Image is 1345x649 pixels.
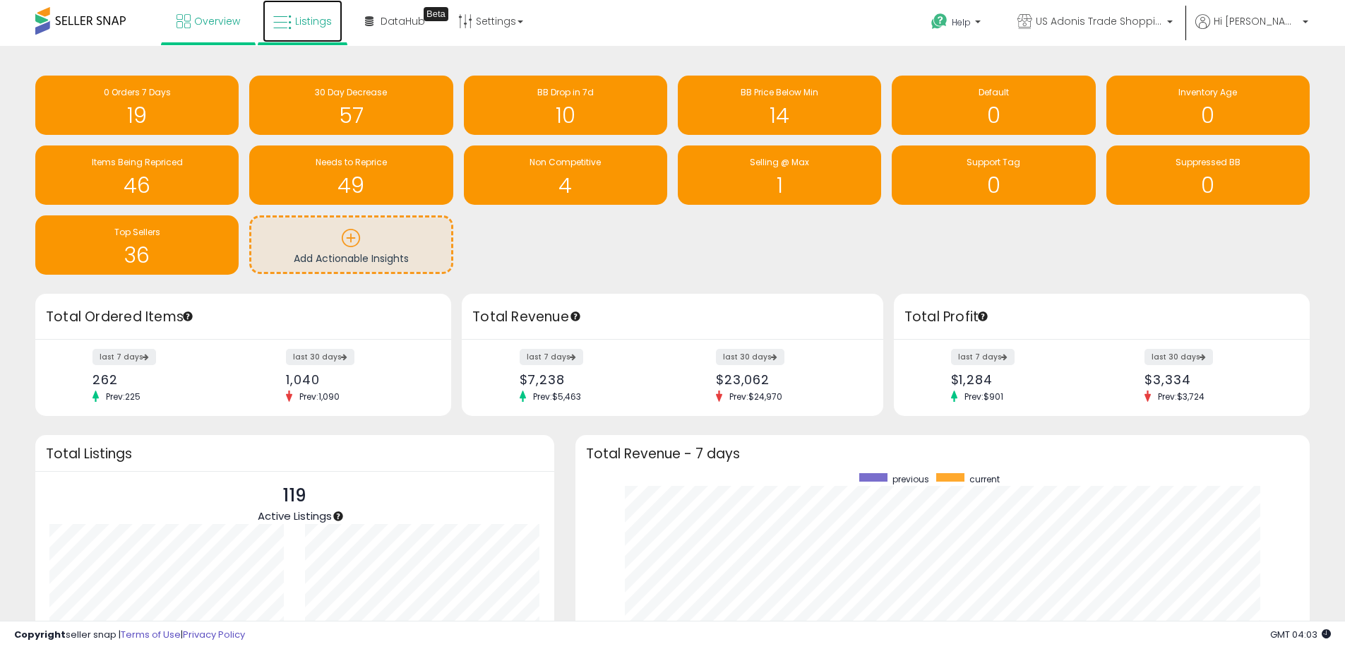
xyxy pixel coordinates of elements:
[1178,86,1237,98] span: Inventory Age
[741,86,818,98] span: BB Price Below Min
[464,76,667,135] a: BB Drop in 7d 10
[678,145,881,205] a: Selling @ Max 1
[181,310,194,323] div: Tooltip anchor
[92,349,156,365] label: last 7 days
[258,482,332,509] p: 119
[1113,104,1303,127] h1: 0
[1106,76,1310,135] a: Inventory Age 0
[530,156,601,168] span: Non Competitive
[722,391,789,403] span: Prev: $24,970
[315,86,387,98] span: 30 Day Decrease
[99,391,148,403] span: Prev: 225
[969,473,1000,485] span: current
[292,391,347,403] span: Prev: 1,090
[716,372,859,387] div: $23,062
[1144,349,1213,365] label: last 30 days
[899,104,1088,127] h1: 0
[520,372,662,387] div: $7,238
[952,16,971,28] span: Help
[46,307,441,327] h3: Total Ordered Items
[121,628,181,641] a: Terms of Use
[586,448,1299,459] h3: Total Revenue - 7 days
[569,310,582,323] div: Tooltip anchor
[957,391,1010,403] span: Prev: $901
[1195,14,1308,46] a: Hi [PERSON_NAME]
[14,628,66,641] strong: Copyright
[750,156,809,168] span: Selling @ Max
[904,307,1299,327] h3: Total Profit
[46,448,544,459] h3: Total Listings
[537,86,594,98] span: BB Drop in 7d
[42,244,232,267] h1: 36
[114,226,160,238] span: Top Sellers
[1144,372,1285,387] div: $3,334
[472,307,873,327] h3: Total Revenue
[471,174,660,197] h1: 4
[381,14,425,28] span: DataHub
[35,76,239,135] a: 0 Orders 7 Days 19
[256,174,446,197] h1: 49
[1214,14,1298,28] span: Hi [PERSON_NAME]
[951,372,1092,387] div: $1,284
[316,156,387,168] span: Needs to Reprice
[332,510,345,523] div: Tooltip anchor
[931,13,948,30] i: Get Help
[92,156,183,168] span: Items Being Repriced
[256,104,446,127] h1: 57
[685,174,874,197] h1: 1
[976,310,989,323] div: Tooltip anchor
[286,349,354,365] label: last 30 days
[249,145,453,205] a: Needs to Reprice 49
[14,629,245,642] div: seller snap | |
[951,349,1015,365] label: last 7 days
[1151,391,1212,403] span: Prev: $3,724
[892,145,1095,205] a: Support Tag 0
[892,76,1095,135] a: Default 0
[295,14,332,28] span: Listings
[249,76,453,135] a: 30 Day Decrease 57
[1113,174,1303,197] h1: 0
[979,86,1009,98] span: Default
[526,391,588,403] span: Prev: $5,463
[1036,14,1163,28] span: US Adonis Trade Shopping
[286,372,426,387] div: 1,040
[104,86,171,98] span: 0 Orders 7 Days
[920,2,995,46] a: Help
[967,156,1020,168] span: Support Tag
[520,349,583,365] label: last 7 days
[1106,145,1310,205] a: Suppressed BB 0
[1270,628,1331,641] span: 2025-09-11 04:03 GMT
[92,372,233,387] div: 262
[678,76,881,135] a: BB Price Below Min 14
[892,473,929,485] span: previous
[899,174,1088,197] h1: 0
[464,145,667,205] a: Non Competitive 4
[471,104,660,127] h1: 10
[35,145,239,205] a: Items Being Repriced 46
[1176,156,1241,168] span: Suppressed BB
[35,215,239,275] a: Top Sellers 36
[716,349,784,365] label: last 30 days
[258,508,332,523] span: Active Listings
[42,174,232,197] h1: 46
[685,104,874,127] h1: 14
[42,104,232,127] h1: 19
[424,7,448,21] div: Tooltip anchor
[294,251,409,266] span: Add Actionable Insights
[251,218,450,272] a: Add Actionable Insights
[183,628,245,641] a: Privacy Policy
[194,14,240,28] span: Overview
